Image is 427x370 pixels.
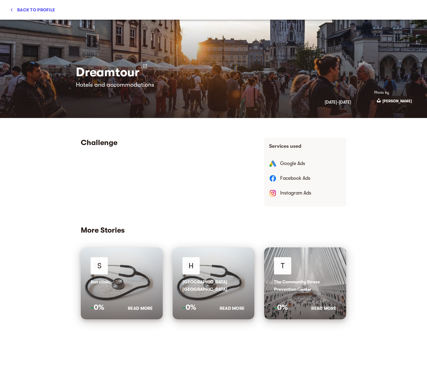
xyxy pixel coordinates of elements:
[182,257,200,274] div: H
[76,64,139,81] h3: Dreamtour
[81,225,346,235] h5: More Stories
[91,279,111,284] span: Sun clinic.
[91,303,122,312] h3: 0%
[274,257,291,274] div: T
[91,303,94,312] span: -
[91,257,108,274] div: S
[274,303,305,312] h3: 0%
[182,303,213,312] h3: 0%
[76,81,351,89] h6: Hotels and accommodations
[280,175,341,182] p: Facebook Ads
[274,279,320,292] span: The Community Stress Prevention Center
[280,160,341,167] p: Google Ads
[10,6,55,14] span: Back to profile
[382,98,412,103] a: [PERSON_NAME]
[7,4,57,15] button: Back to profile
[274,303,277,312] span: -
[76,64,351,81] a: Dreamtour
[76,98,351,106] h6: [DATE] - [DATE]
[374,90,389,95] span: Photo by
[182,279,227,292] span: [GEOGRAPHIC_DATA] [GEOGRAPHIC_DATA]
[382,99,412,103] p: [PERSON_NAME]
[280,189,341,197] p: Instagram Ads
[269,143,341,150] p: Services used
[128,306,153,311] span: Read More
[182,303,186,312] span: -
[220,306,245,311] span: Read More
[81,138,254,148] h5: Challenge
[81,157,254,199] iframe: mayple-rich-text-viewer
[311,306,336,311] span: Read More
